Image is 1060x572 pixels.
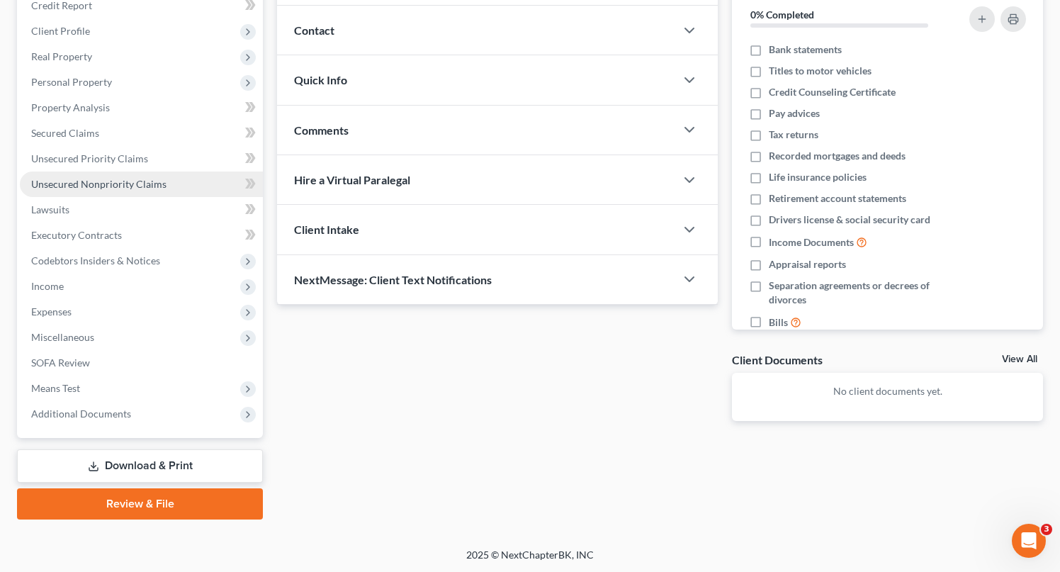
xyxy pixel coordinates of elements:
[769,170,867,184] span: Life insurance policies
[20,172,263,197] a: Unsecured Nonpriority Claims
[294,123,349,137] span: Comments
[31,152,148,164] span: Unsecured Priority Claims
[294,273,492,286] span: NextMessage: Client Text Notifications
[31,203,69,215] span: Lawsuits
[31,127,99,139] span: Secured Claims
[31,382,80,394] span: Means Test
[31,229,122,241] span: Executory Contracts
[31,25,90,37] span: Client Profile
[769,149,906,163] span: Recorded mortgages and deeds
[769,128,818,142] span: Tax returns
[31,178,167,190] span: Unsecured Nonpriority Claims
[769,106,820,120] span: Pay advices
[17,488,263,520] a: Review & File
[769,257,846,271] span: Appraisal reports
[732,352,823,367] div: Client Documents
[20,95,263,120] a: Property Analysis
[31,331,94,343] span: Miscellaneous
[1041,524,1052,535] span: 3
[31,280,64,292] span: Income
[31,50,92,62] span: Real Property
[20,223,263,248] a: Executory Contracts
[769,85,896,99] span: Credit Counseling Certificate
[1012,524,1046,558] iframe: Intercom live chat
[31,254,160,267] span: Codebtors Insiders & Notices
[1002,354,1037,364] a: View All
[31,305,72,318] span: Expenses
[750,9,814,21] strong: 0% Completed
[743,384,1032,398] p: No client documents yet.
[294,223,359,236] span: Client Intake
[769,213,930,227] span: Drivers license & social security card
[31,408,131,420] span: Additional Documents
[769,43,842,57] span: Bank statements
[769,191,906,206] span: Retirement account statements
[20,197,263,223] a: Lawsuits
[20,350,263,376] a: SOFA Review
[769,315,788,330] span: Bills
[20,146,263,172] a: Unsecured Priority Claims
[769,235,854,249] span: Income Documents
[20,120,263,146] a: Secured Claims
[294,23,334,37] span: Contact
[769,279,953,307] span: Separation agreements or decrees of divorces
[769,64,872,78] span: Titles to motor vehicles
[294,173,410,186] span: Hire a Virtual Paralegal
[17,449,263,483] a: Download & Print
[31,357,90,369] span: SOFA Review
[294,73,347,86] span: Quick Info
[31,101,110,113] span: Property Analysis
[31,76,112,88] span: Personal Property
